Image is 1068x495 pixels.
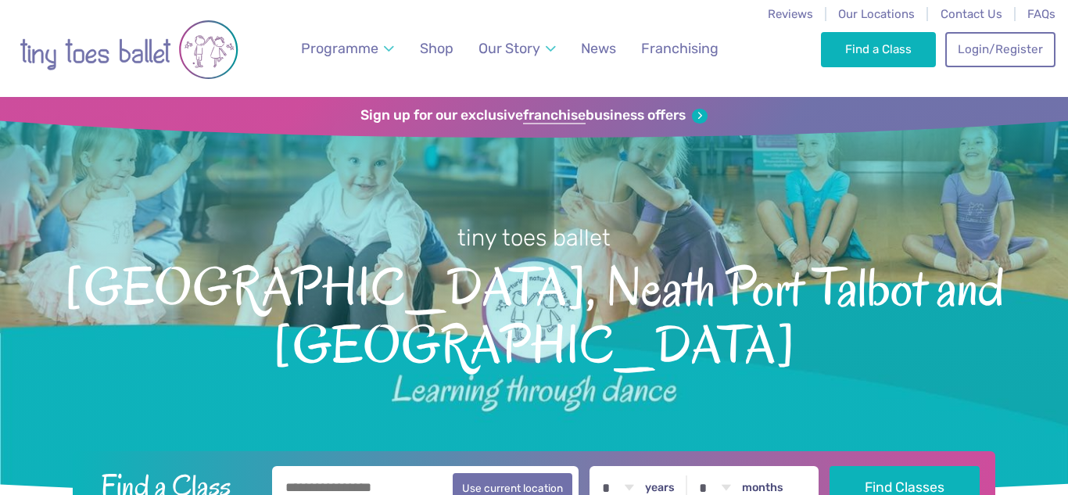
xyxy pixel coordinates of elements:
[838,7,915,21] a: Our Locations
[821,32,936,66] a: Find a Class
[20,10,238,89] img: tiny toes ballet
[420,40,453,56] span: Shop
[574,31,623,66] a: News
[294,31,402,66] a: Programme
[634,31,726,66] a: Franchising
[523,107,586,124] strong: franchise
[1027,7,1055,21] a: FAQs
[360,107,707,124] a: Sign up for our exclusivefranchisebusiness offers
[413,31,461,66] a: Shop
[457,224,611,251] small: tiny toes ballet
[645,481,675,495] label: years
[27,253,1041,375] span: [GEOGRAPHIC_DATA], Neath Port Talbot and [GEOGRAPHIC_DATA]
[945,32,1055,66] a: Login/Register
[581,40,616,56] span: News
[478,40,540,56] span: Our Story
[742,481,783,495] label: months
[301,40,378,56] span: Programme
[941,7,1002,21] a: Contact Us
[641,40,719,56] span: Franchising
[768,7,813,21] a: Reviews
[471,31,564,66] a: Our Story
